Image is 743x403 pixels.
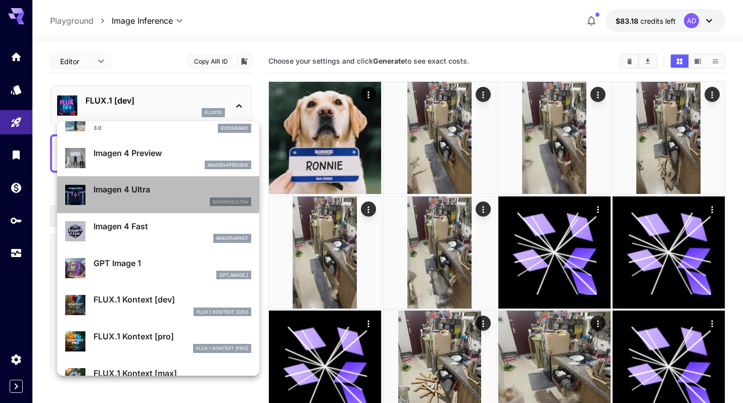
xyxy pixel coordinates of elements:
[94,330,251,342] p: FLUX.1 Kontext [pro]
[65,289,251,320] div: FLUX.1 Kontext [dev]FLUX.1 Kontext [dev]
[197,309,248,316] p: FLUX.1 Kontext [dev]
[221,125,248,132] p: ideogram3
[94,183,251,195] p: Imagen 4 Ultra
[65,363,251,394] div: FLUX.1 Kontext [max]
[213,198,248,206] p: imagen4ultra
[94,147,251,159] p: Imagen 4 Preview
[208,162,248,169] p: imagen4preview
[94,257,251,269] p: GPT Image 1
[65,143,251,174] div: Imagen 4 Previewimagen4preview
[65,179,251,210] div: Imagen 4 Ultraimagen4ultra
[196,345,248,352] p: FLUX.1 Kontext [pro]
[65,106,251,137] div: Ideogram 3.0 Replace Background3.0ideogram3
[94,124,102,132] p: 3.0
[65,253,251,284] div: GPT Image 1gpt_image_1
[216,235,248,242] p: imagen4fast
[94,220,251,232] p: Imagen 4 Fast
[65,216,251,247] div: Imagen 4 Fastimagen4fast
[94,367,251,379] p: FLUX.1 Kontext [max]
[219,272,248,279] p: gpt_image_1
[65,326,251,357] div: FLUX.1 Kontext [pro]FLUX.1 Kontext [pro]
[94,293,251,306] p: FLUX.1 Kontext [dev]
